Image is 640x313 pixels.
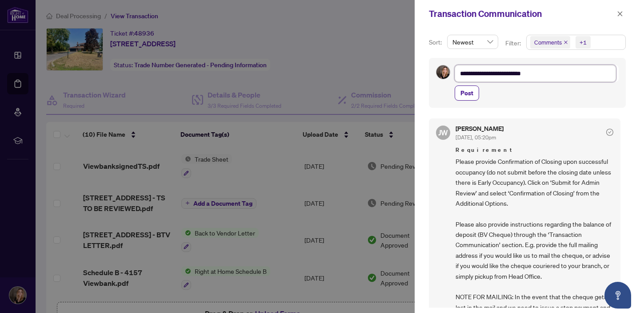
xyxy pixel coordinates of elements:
span: Comments [530,36,570,49]
span: check-circle [606,129,613,136]
span: Requirement [456,146,613,154]
span: [DATE], 05:20pm [456,134,496,141]
p: Sort: [429,37,444,47]
span: Comments [534,38,562,47]
img: Profile Icon [436,65,450,79]
span: Post [460,86,473,100]
h5: [PERSON_NAME] [456,126,504,132]
span: close [617,11,623,17]
div: +1 [580,38,587,47]
div: Transaction Communication [429,7,614,20]
span: close [564,40,568,45]
span: Newest [452,35,493,49]
button: Post [455,85,479,101]
span: JW [438,127,448,138]
button: Open asap [604,282,631,309]
p: Filter: [505,38,522,48]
